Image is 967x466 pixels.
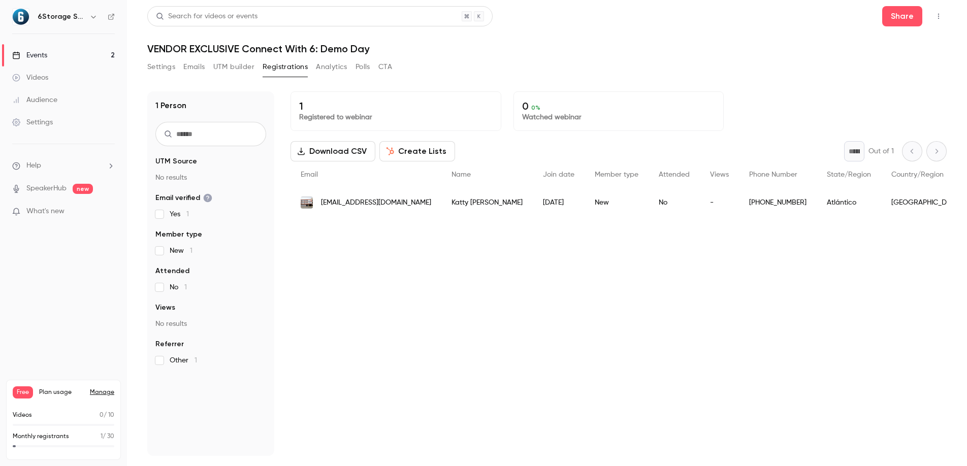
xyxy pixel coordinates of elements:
[195,357,197,364] span: 1
[73,184,93,194] span: new
[585,188,649,217] div: New
[184,284,187,291] span: 1
[101,432,114,441] p: / 30
[700,188,739,217] div: -
[155,156,266,365] section: facet-groups
[103,207,115,216] iframe: Noticeable Trigger
[12,73,48,83] div: Videos
[378,59,392,75] button: CTA
[190,247,192,254] span: 1
[452,171,471,178] span: Name
[441,188,533,217] div: Katty [PERSON_NAME]
[301,171,318,178] span: Email
[155,99,186,112] h1: 1 Person
[321,197,431,208] span: [EMAIL_ADDRESS][DOMAIN_NAME]
[155,339,184,349] span: Referrer
[100,411,114,420] p: / 10
[170,355,197,365] span: Other
[301,196,313,209] img: masterboxinternacional.com
[533,188,585,217] div: [DATE]
[263,59,308,75] button: Registrations
[90,388,114,396] a: Manage
[147,43,947,55] h1: VENDOR EXCLUSIVE Connect With 6: Demo Day
[291,141,375,161] button: Download CSV
[155,156,197,167] span: UTM Source
[868,146,894,156] p: Out of 1
[595,171,638,178] span: Member type
[12,160,115,171] li: help-dropdown-opener
[213,59,254,75] button: UTM builder
[891,171,944,178] span: Country/Region
[659,171,690,178] span: Attended
[170,282,187,292] span: No
[356,59,370,75] button: Polls
[26,183,67,194] a: SpeakerHub
[531,104,540,111] span: 0 %
[38,12,85,22] h6: 6Storage Software Solutions
[12,117,53,127] div: Settings
[26,206,65,217] span: What's new
[155,229,202,240] span: Member type
[170,209,189,219] span: Yes
[13,411,32,420] p: Videos
[170,246,192,256] span: New
[379,141,455,161] button: Create Lists
[13,386,33,398] span: Free
[522,112,716,122] p: Watched webinar
[299,100,493,112] p: 1
[299,112,493,122] p: Registered to webinar
[13,432,69,441] p: Monthly registrants
[316,59,347,75] button: Analytics
[749,171,797,178] span: Phone Number
[155,303,175,313] span: Views
[155,173,266,183] p: No results
[155,266,189,276] span: Attended
[100,412,104,418] span: 0
[183,59,205,75] button: Emails
[39,388,84,396] span: Plan usage
[155,319,266,329] p: No results
[817,188,881,217] div: Atlántico
[649,188,700,217] div: No
[543,171,574,178] span: Join date
[522,100,716,112] p: 0
[186,211,189,218] span: 1
[26,160,41,171] span: Help
[12,95,57,105] div: Audience
[13,9,29,25] img: 6Storage Software Solutions
[739,188,817,217] div: [PHONE_NUMBER]
[882,6,922,26] button: Share
[827,171,871,178] span: State/Region
[156,11,257,22] div: Search for videos or events
[101,434,103,440] span: 1
[147,59,175,75] button: Settings
[155,193,212,203] span: Email verified
[710,171,729,178] span: Views
[12,50,47,60] div: Events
